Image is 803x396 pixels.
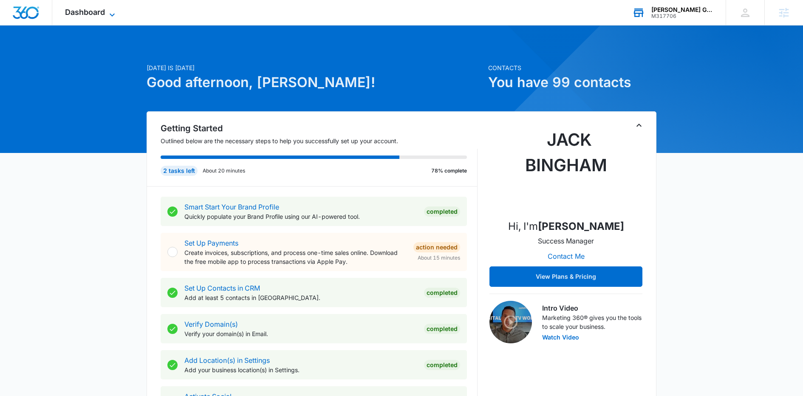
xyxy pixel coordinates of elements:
button: Watch Video [542,334,579,340]
p: 78% complete [431,167,467,175]
a: Smart Start Your Brand Profile [184,203,279,211]
span: About 15 minutes [418,254,460,262]
img: Intro Video [489,301,532,343]
p: Add at least 5 contacts in [GEOGRAPHIC_DATA]. [184,293,417,302]
p: About 20 minutes [203,167,245,175]
a: Set Up Payments [184,239,238,247]
div: Completed [424,206,460,217]
button: View Plans & Pricing [489,266,642,287]
p: Create invoices, subscriptions, and process one-time sales online. Download the free mobile app t... [184,248,407,266]
p: Marketing 360® gives you the tools to scale your business. [542,313,642,331]
p: [DATE] is [DATE] [147,63,483,72]
div: account name [651,6,713,13]
p: Success Manager [538,236,594,246]
div: account id [651,13,713,19]
img: Jack Bingham [523,127,608,212]
p: Add your business location(s) in Settings. [184,365,417,374]
h1: You have 99 contacts [488,72,656,93]
div: 2 tasks left [161,166,198,176]
a: Verify Domain(s) [184,320,238,328]
span: Dashboard [65,8,105,17]
p: Verify your domain(s) in Email. [184,329,417,338]
p: Outlined below are the necessary steps to help you successfully set up your account. [161,136,478,145]
h2: Getting Started [161,122,478,135]
a: Set Up Contacts in CRM [184,284,260,292]
p: Quickly populate your Brand Profile using our AI-powered tool. [184,212,417,221]
a: Add Location(s) in Settings [184,356,270,365]
strong: [PERSON_NAME] [538,220,624,232]
p: Hi, I'm [508,219,624,234]
div: Completed [424,288,460,298]
button: Contact Me [539,246,593,266]
h3: Intro Video [542,303,642,313]
h1: Good afternoon, [PERSON_NAME]! [147,72,483,93]
div: Action Needed [413,242,460,252]
button: Toggle Collapse [634,120,644,130]
div: Completed [424,324,460,334]
p: Contacts [488,63,656,72]
div: Completed [424,360,460,370]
